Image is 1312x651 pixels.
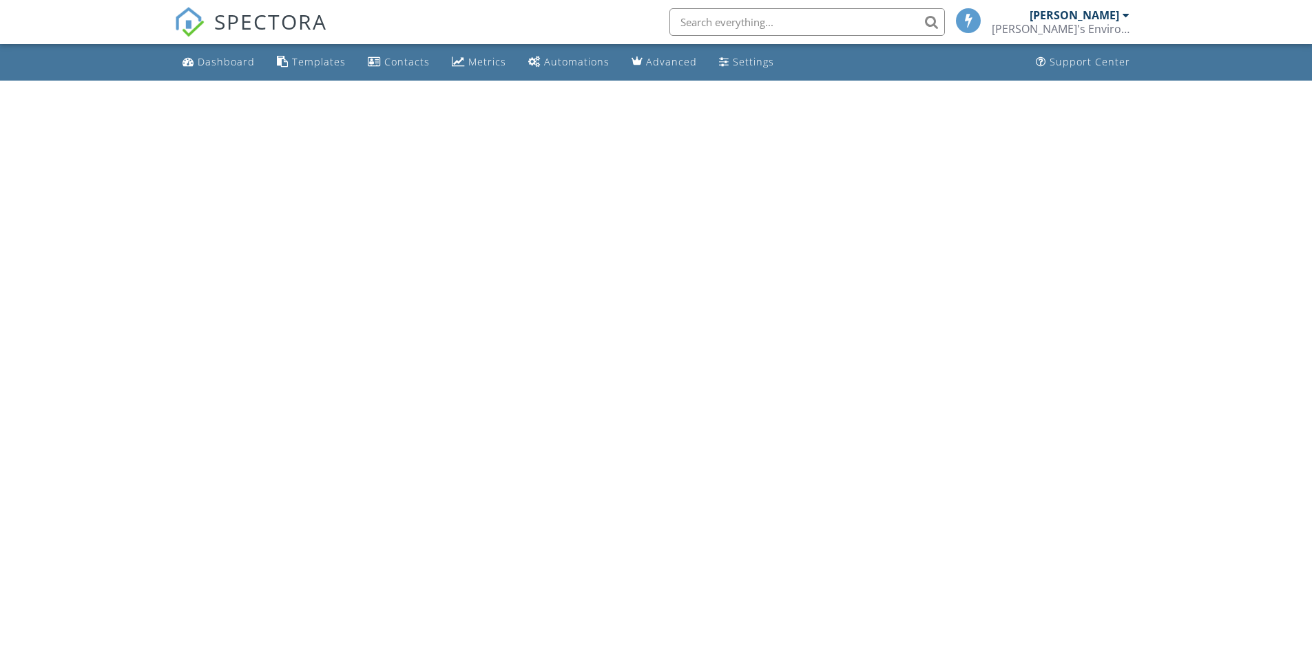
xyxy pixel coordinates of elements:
[992,22,1129,36] div: McB's Environmental Inspections
[1030,50,1136,75] a: Support Center
[669,8,945,36] input: Search everything...
[271,50,351,75] a: Templates
[214,7,327,36] span: SPECTORA
[714,50,780,75] a: Settings
[384,55,430,68] div: Contacts
[177,50,260,75] a: Dashboard
[174,19,327,48] a: SPECTORA
[468,55,506,68] div: Metrics
[198,55,255,68] div: Dashboard
[523,50,615,75] a: Automations (Basic)
[733,55,774,68] div: Settings
[446,50,512,75] a: Metrics
[174,7,205,37] img: The Best Home Inspection Software - Spectora
[1050,55,1130,68] div: Support Center
[292,55,346,68] div: Templates
[1030,8,1119,22] div: [PERSON_NAME]
[646,55,697,68] div: Advanced
[362,50,435,75] a: Contacts
[544,55,610,68] div: Automations
[626,50,702,75] a: Advanced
